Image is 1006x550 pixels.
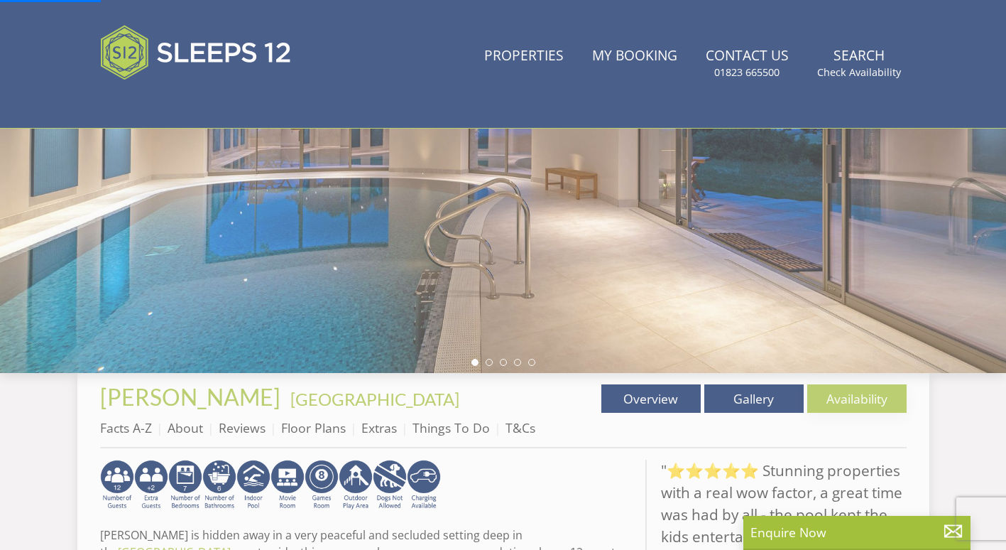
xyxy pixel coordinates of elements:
[817,65,901,80] small: Check Availability
[505,419,535,436] a: T&Cs
[750,523,963,541] p: Enquire Now
[168,419,203,436] a: About
[807,384,907,413] a: Availability
[700,41,794,87] a: Contact Us01823 665500
[339,460,373,511] img: AD_4nXfjdDqPkGBf7Vpi6H87bmAUe5GYCbodrAbU4sf37YN55BCjSXGx5ZgBV7Vb9EJZsXiNVuyAiuJUB3WVt-w9eJ0vaBcHg...
[219,419,266,436] a: Reviews
[236,460,270,511] img: AD_4nXei2dp4L7_L8OvME76Xy1PUX32_NMHbHVSts-g-ZAVb8bILrMcUKZI2vRNdEqfWP017x6NFeUMZMqnp0JYknAB97-jDN...
[601,384,701,413] a: Overview
[479,41,569,72] a: Properties
[202,460,236,511] img: AD_4nXdmwCQHKAiIjYDk_1Dhq-AxX3fyYPYaVgX942qJE-Y7he54gqc0ybrIGUg6Qr_QjHGl2FltMhH_4pZtc0qV7daYRc31h...
[290,389,459,409] a: [GEOGRAPHIC_DATA]
[100,17,292,88] img: Sleeps 12
[714,65,780,80] small: 01823 665500
[93,97,242,109] iframe: Customer reviews powered by Trustpilot
[305,460,339,511] img: AD_4nXdrZMsjcYNLGsKuA84hRzvIbesVCpXJ0qqnwZoX5ch9Zjv73tWe4fnFRs2gJ9dSiUubhZXckSJX_mqrZBmYExREIfryF...
[281,419,346,436] a: Floor Plans
[373,460,407,511] img: AD_4nXdtMqFLQeNd5SD_yg5mtFB1sUCemmLv_z8hISZZtoESff8uqprI2Ap3l0Pe6G3wogWlQaPaciGoyoSy1epxtlSaMm8_H...
[412,419,490,436] a: Things To Do
[407,460,441,511] img: AD_4nXcnT2OPG21WxYUhsl9q61n1KejP7Pk9ESVM9x9VetD-X_UXXoxAKaMRZGYNcSGiAsmGyKm0QlThER1osyFXNLmuYOVBV...
[704,384,804,413] a: Gallery
[586,41,683,72] a: My Booking
[285,389,459,409] span: -
[100,419,152,436] a: Facts A-Z
[100,383,285,411] a: [PERSON_NAME]
[270,460,305,511] img: AD_4nXf5HeMvqMpcZ0fO9nf7YF2EIlv0l3oTPRmiQvOQ93g4dO1Y4zXKGJcBE5M2T8mhAf-smX-gudfzQQnK9-uH4PEbWu2YP...
[100,383,280,411] span: [PERSON_NAME]
[134,460,168,511] img: AD_4nXeP6WuvG491uY6i5ZIMhzz1N248Ei-RkDHdxvvjTdyF2JXhbvvI0BrTCyeHgyWBEg8oAgd1TvFQIsSlzYPCTB7K21VoI...
[100,460,134,511] img: AD_4nXeyNBIiEViFqGkFxeZn-WxmRvSobfXIejYCAwY7p4slR9Pvv7uWB8BWWl9Rip2DDgSCjKzq0W1yXMRj2G_chnVa9wg_L...
[361,419,397,436] a: Extras
[811,41,907,87] a: SearchCheck Availability
[168,460,202,511] img: AD_4nXdUEjdWxyJEXfF2QMxcnH9-q5XOFeM-cCBkt-KsCkJ9oHmM7j7w2lDMJpoznjTsqM7kKDtmmF2O_bpEel9pzSv0KunaC...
